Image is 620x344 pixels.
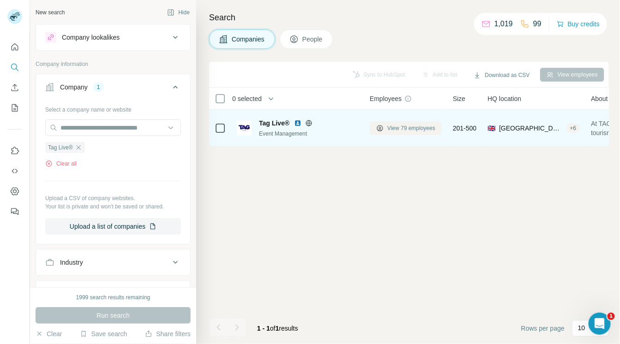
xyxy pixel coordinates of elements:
[232,35,265,44] span: Companies
[370,94,402,103] span: Employees
[453,94,465,103] span: Size
[76,293,150,302] div: 1999 search results remaining
[237,121,252,136] img: Logo of Tag Live®
[62,33,120,42] div: Company lookalikes
[302,35,324,44] span: People
[557,18,600,30] button: Buy credits
[7,183,22,200] button: Dashboard
[276,325,279,332] span: 1
[453,124,476,133] span: 201-500
[533,18,542,30] p: 99
[45,202,181,211] p: Your list is private and won't be saved or shared.
[145,329,191,338] button: Share filters
[232,94,262,103] span: 0 selected
[608,313,615,320] span: 1
[36,26,190,48] button: Company lookalikes
[45,102,181,114] div: Select a company name or website
[7,59,22,76] button: Search
[387,124,435,132] span: View 79 employees
[270,325,276,332] span: of
[7,142,22,159] button: Use Surfe on LinkedIn
[488,94,521,103] span: HQ location
[494,18,513,30] p: 1,019
[60,258,83,267] div: Industry
[259,119,289,128] span: Tag Live®
[488,124,495,133] span: 🇬🇧
[521,324,565,333] span: Rows per page
[7,79,22,96] button: Enrich CSV
[7,100,22,116] button: My lists
[566,124,580,132] div: + 6
[36,251,190,273] button: Industry
[45,218,181,235] button: Upload a list of companies
[257,325,270,332] span: 1 - 1
[36,76,190,102] button: Company1
[259,130,359,138] div: Event Management
[591,94,608,103] span: About
[93,83,104,91] div: 1
[7,203,22,220] button: Feedback
[36,283,190,305] button: HQ location
[589,313,611,335] iframe: Intercom live chat
[7,163,22,179] button: Use Surfe API
[36,329,62,338] button: Clear
[370,121,442,135] button: View 79 employees
[578,323,585,332] p: 10
[48,143,73,152] span: Tag Live®
[7,39,22,55] button: Quick start
[209,11,609,24] h4: Search
[45,160,77,168] button: Clear all
[294,119,301,127] img: LinkedIn logo
[257,325,298,332] span: results
[45,194,181,202] p: Upload a CSV of company websites.
[80,329,127,338] button: Save search
[60,83,88,92] div: Company
[36,60,191,68] p: Company information
[36,8,65,17] div: New search
[499,124,562,133] span: [GEOGRAPHIC_DATA], [GEOGRAPHIC_DATA], [GEOGRAPHIC_DATA]
[161,6,196,19] button: Hide
[467,68,536,82] button: Download as CSV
